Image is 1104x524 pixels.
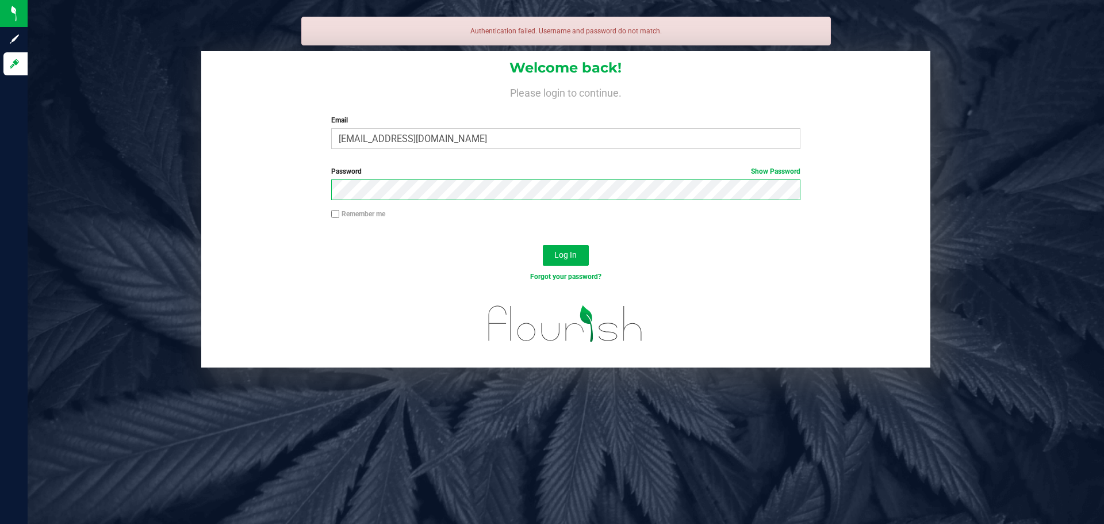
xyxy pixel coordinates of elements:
input: Remember me [331,210,339,218]
img: flourish_logo.svg [474,294,657,353]
button: Log In [543,245,589,266]
div: Authentication failed. Username and password do not match. [301,17,831,45]
label: Remember me [331,209,385,219]
inline-svg: Sign up [9,33,20,45]
inline-svg: Log in [9,58,20,70]
label: Email [331,115,800,125]
span: Password [331,167,362,175]
span: Log In [554,250,577,259]
h4: Please login to continue. [201,85,930,99]
a: Forgot your password? [530,273,601,281]
a: Show Password [751,167,800,175]
h1: Welcome back! [201,60,930,75]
